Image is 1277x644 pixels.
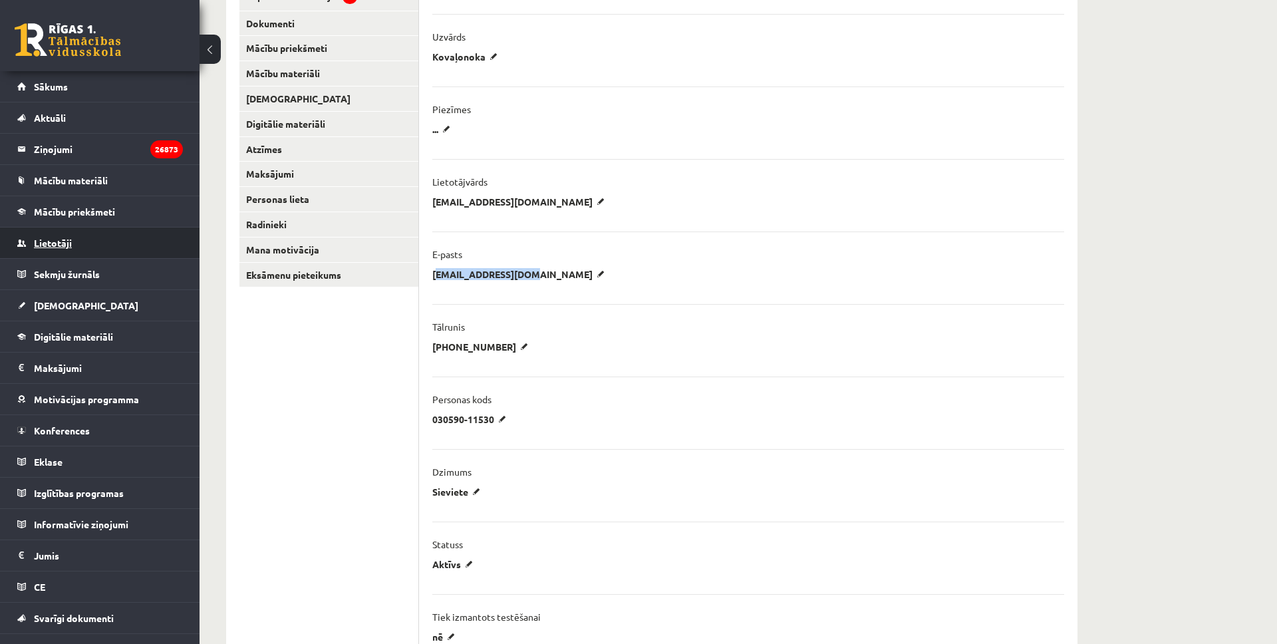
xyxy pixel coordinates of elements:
[432,611,541,623] p: Tiek izmantots testēšanai
[17,446,183,477] a: Eklase
[17,384,183,414] a: Motivācijas programma
[17,196,183,227] a: Mācību priekšmeti
[239,36,418,61] a: Mācību priekšmeti
[432,268,609,280] p: [EMAIL_ADDRESS][DOMAIN_NAME]
[239,238,418,262] a: Mana motivācija
[17,259,183,289] a: Sekmju žurnāls
[34,299,138,311] span: [DEMOGRAPHIC_DATA]
[239,187,418,212] a: Personas lieta
[34,353,183,383] legend: Maksājumi
[17,102,183,133] a: Aktuāli
[239,137,418,162] a: Atzīmes
[17,134,183,164] a: Ziņojumi26873
[34,112,66,124] span: Aktuāli
[432,321,465,333] p: Tālrunis
[432,393,492,405] p: Personas kods
[17,228,183,258] a: Lietotāji
[150,140,183,158] i: 26873
[432,31,466,43] p: Uzvārds
[17,71,183,102] a: Sākums
[239,112,418,136] a: Digitālie materiāli
[239,263,418,287] a: Eksāmenu pieteikums
[432,466,472,478] p: Dzimums
[34,331,113,343] span: Digitālie materiāli
[34,206,115,218] span: Mācību priekšmeti
[432,248,462,260] p: E-pasts
[34,393,139,405] span: Motivācijas programma
[34,487,124,499] span: Izglītības programas
[432,486,485,498] p: Sieviete
[432,558,478,570] p: Aktīvs
[17,509,183,540] a: Informatīvie ziņojumi
[17,571,183,602] a: CE
[34,268,100,280] span: Sekmju žurnāls
[17,478,183,508] a: Izglītības programas
[432,631,460,643] p: nē
[239,86,418,111] a: [DEMOGRAPHIC_DATA]
[239,212,418,237] a: Radinieki
[17,290,183,321] a: [DEMOGRAPHIC_DATA]
[432,123,455,135] p: ...
[34,456,63,468] span: Eklase
[15,23,121,57] a: Rīgas 1. Tālmācības vidusskola
[432,51,502,63] p: Kovaļonoka
[17,415,183,446] a: Konferences
[17,353,183,383] a: Maksājumi
[34,424,90,436] span: Konferences
[239,61,418,86] a: Mācību materiāli
[34,174,108,186] span: Mācību materiāli
[34,134,183,164] legend: Ziņojumi
[432,196,609,208] p: [EMAIL_ADDRESS][DOMAIN_NAME]
[432,538,463,550] p: Statuss
[34,518,128,530] span: Informatīvie ziņojumi
[34,237,72,249] span: Lietotāji
[239,11,418,36] a: Dokumenti
[34,80,68,92] span: Sākums
[17,321,183,352] a: Digitālie materiāli
[17,540,183,571] a: Jumis
[34,612,114,624] span: Svarīgi dokumenti
[34,581,45,593] span: CE
[17,603,183,633] a: Svarīgi dokumenti
[239,162,418,186] a: Maksājumi
[17,165,183,196] a: Mācību materiāli
[432,103,471,115] p: Piezīmes
[432,176,488,188] p: Lietotājvārds
[432,341,533,353] p: [PHONE_NUMBER]
[432,413,511,425] p: 030590-11530
[34,550,59,562] span: Jumis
